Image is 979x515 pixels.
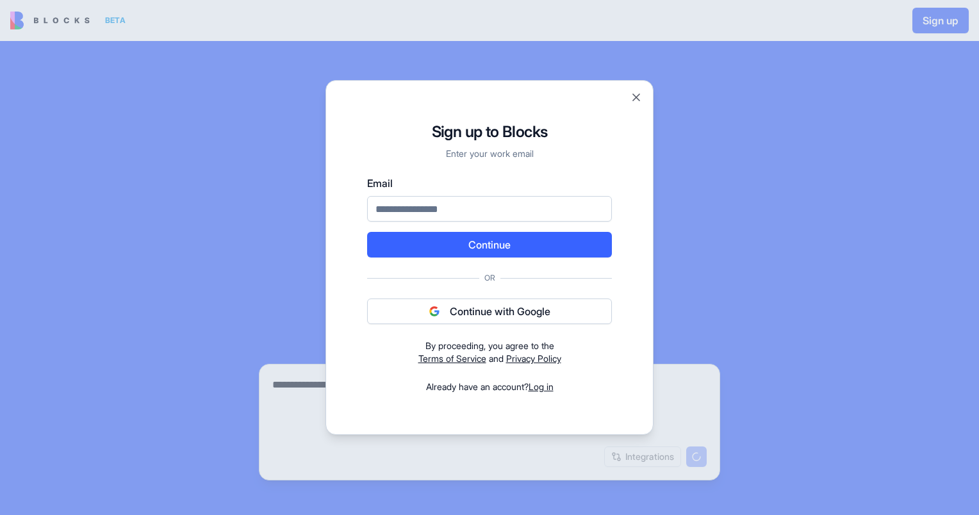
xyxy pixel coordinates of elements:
[367,232,612,257] button: Continue
[429,306,440,316] img: google logo
[418,353,486,364] a: Terms of Service
[529,381,554,392] a: Log in
[367,147,612,160] p: Enter your work email
[367,339,612,352] div: By proceeding, you agree to the
[367,380,612,393] div: Already have an account?
[367,298,612,324] button: Continue with Google
[367,176,612,191] label: Email
[506,353,561,364] a: Privacy Policy
[630,91,643,104] button: Close
[367,122,612,142] h1: Sign up to Blocks
[479,273,500,283] span: Or
[367,339,612,365] div: and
